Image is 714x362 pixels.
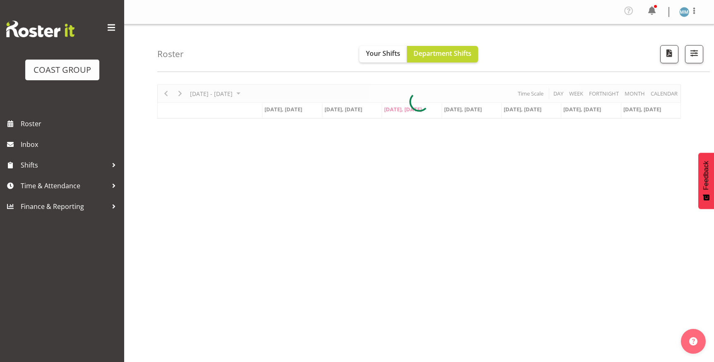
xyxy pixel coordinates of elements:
[679,7,689,17] img: matthew-mcfarlane259.jpg
[660,45,678,63] button: Download a PDF of the roster according to the set date range.
[685,45,703,63] button: Filter Shifts
[21,159,108,171] span: Shifts
[21,180,108,192] span: Time & Attendance
[6,21,75,37] img: Rosterit website logo
[21,200,108,213] span: Finance & Reporting
[689,337,697,345] img: help-xxl-2.png
[413,49,471,58] span: Department Shifts
[698,153,714,209] button: Feedback - Show survey
[359,46,407,62] button: Your Shifts
[702,161,710,190] span: Feedback
[21,138,120,151] span: Inbox
[157,49,184,59] h4: Roster
[34,64,91,76] div: COAST GROUP
[407,46,478,62] button: Department Shifts
[366,49,400,58] span: Your Shifts
[21,117,120,130] span: Roster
